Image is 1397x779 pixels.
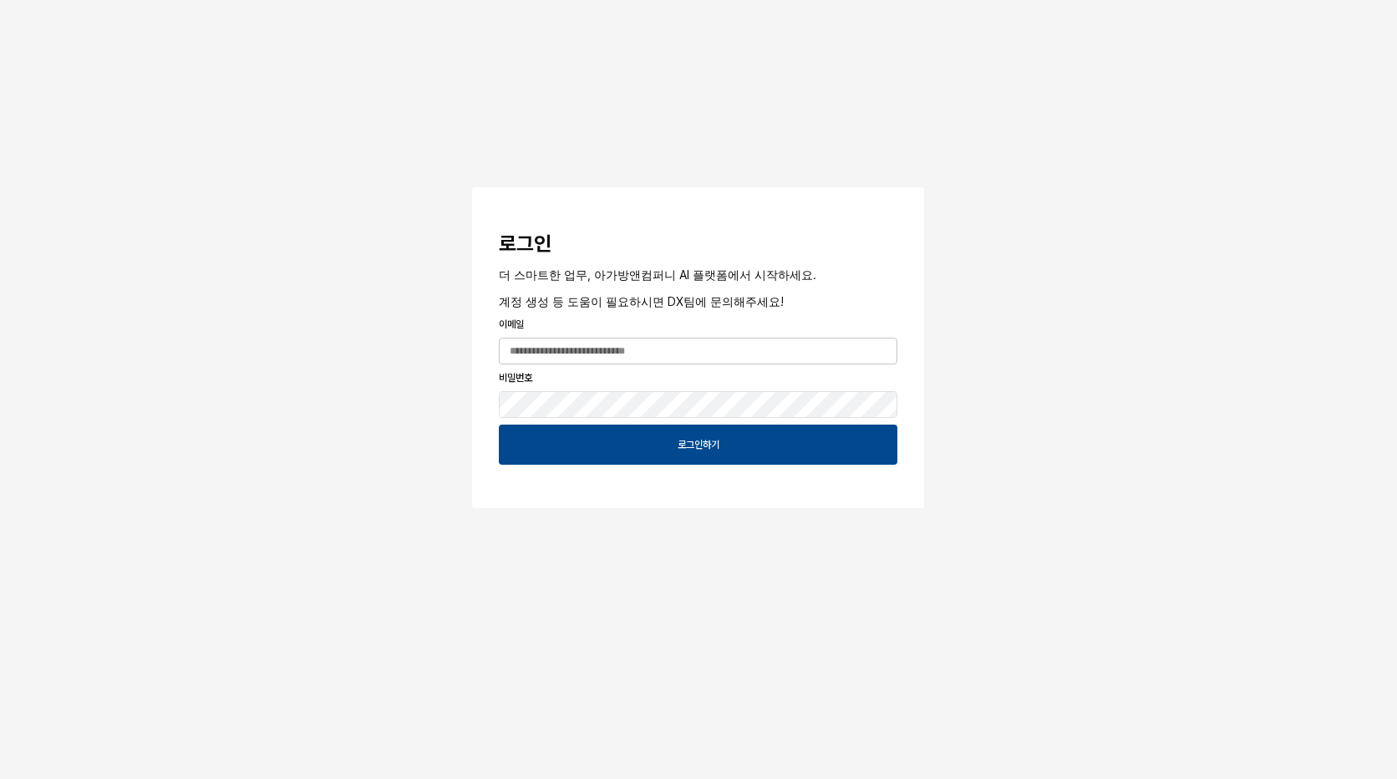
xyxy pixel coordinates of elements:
[499,425,897,465] button: 로그인하기
[499,293,897,310] p: 계정 생성 등 도움이 필요하시면 DX팀에 문의해주세요!
[499,232,897,256] h3: 로그인
[499,370,897,385] p: 비밀번호
[499,266,897,283] p: 더 스마트한 업무, 아가방앤컴퍼니 AI 플랫폼에서 시작하세요.
[499,317,897,332] p: 이메일
[678,438,719,451] p: 로그인하기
